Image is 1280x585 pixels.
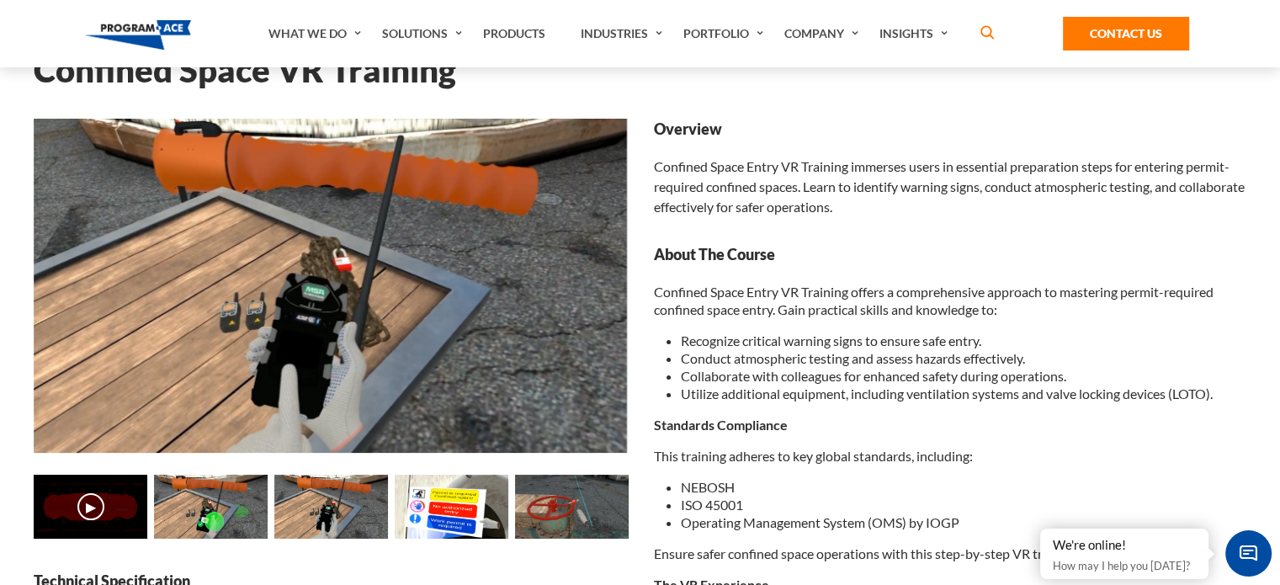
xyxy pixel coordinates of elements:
[654,283,1247,318] p: Confined Space Entry VR Training offers a comprehensive approach to mastering permit-required con...
[681,367,1247,385] li: Collaborate with colleagues for enhanced safety during operations.
[681,385,1247,402] li: Utilize additional equipment, including ventilation systems and valve locking devices (LOTO).
[1053,537,1196,554] div: We're online!
[154,475,268,539] img: Confined Space VR Training - Preview 1
[654,244,1247,265] strong: About The Course
[681,496,1247,513] li: ISO 45001
[654,119,1247,140] strong: Overview
[1063,17,1189,51] a: Contact Us
[1053,556,1196,576] p: How may I help you [DATE]?
[34,56,1246,85] h1: Confined Space VR Training
[34,119,627,453] img: Confined Space VR Training - Preview 2
[681,332,1247,349] li: Recognize critical warning signs to ensure safe entry.
[654,119,1247,217] div: Confined Space Entry VR Training immerses users in essential preparation steps for entering permi...
[77,493,104,520] button: ▶
[1225,530,1272,577] span: Chat Widget
[654,545,1247,562] p: Ensure safer confined space operations with this step-by-step VR training solution.
[681,349,1247,367] li: Conduct atmospheric testing and assess hazards effectively.
[681,478,1247,496] li: NEBOSH
[274,475,388,539] img: Confined Space VR Training - Preview 2
[681,513,1247,531] li: Operating Management System (OMS) by IOGP
[85,20,192,50] img: Program-Ace
[515,475,629,539] img: Confined Space VR Training - Preview 4
[34,475,147,539] img: Confined Space VR Training - Video 0
[654,416,1247,433] p: Standards Compliance
[654,447,1247,465] p: This training adheres to key global standards, including:
[395,475,508,539] img: Confined Space VR Training - Preview 3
